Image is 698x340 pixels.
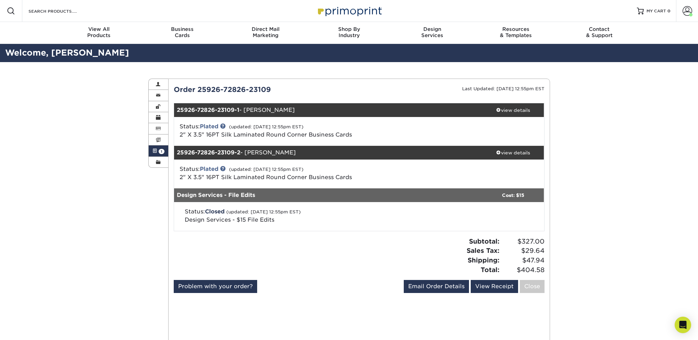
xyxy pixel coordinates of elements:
a: View Receipt [471,280,518,293]
a: 2" X 3.5" 16PT Silk Laminated Round Corner Business Cards [180,174,352,180]
div: Products [57,26,141,38]
a: view details [482,146,544,160]
span: Design Services - $15 File Edits [185,216,274,223]
span: Design [391,26,474,32]
div: view details [482,107,544,114]
a: BusinessCards [140,22,224,44]
a: View AllProducts [57,22,141,44]
a: DesignServices [391,22,474,44]
span: Resources [474,26,558,32]
a: Shop ByIndustry [307,22,391,44]
div: Status: [180,208,419,224]
strong: Sales Tax: [467,247,500,254]
a: 2" X 3.5" 16PT Silk Laminated Round Corner Business Cards [180,131,352,138]
span: Closed [205,208,225,215]
div: Services [391,26,474,38]
span: 1 [159,149,164,154]
strong: 25926-72826-23109-2 [177,149,240,156]
a: Plated [200,123,218,130]
input: SEARCH PRODUCTS..... [28,7,95,15]
a: Email Order Details [404,280,469,293]
div: Order 25926-72826-23109 [169,84,359,95]
strong: Design Services - File Edits [177,192,255,198]
a: Plated [200,166,218,172]
div: & Templates [474,26,558,38]
small: (updated: [DATE] 12:55pm EST) [226,209,301,214]
div: Cards [140,26,224,38]
strong: Cost: $15 [502,192,524,198]
a: Contact& Support [558,22,641,44]
img: Primoprint [315,3,384,18]
span: $327.00 [502,237,545,246]
span: Direct Mail [224,26,307,32]
a: Close [520,280,545,293]
a: Direct MailMarketing [224,22,307,44]
a: 1 [149,145,169,156]
span: Shop By [307,26,391,32]
span: Contact [558,26,641,32]
strong: Shipping: [468,256,500,264]
div: Marketing [224,26,307,38]
span: View All [57,26,141,32]
a: view details [482,103,544,117]
span: Business [140,26,224,32]
strong: Total: [481,266,500,273]
div: view details [482,149,544,156]
div: Status: [174,122,421,139]
div: & Support [558,26,641,38]
div: Status: [174,165,421,181]
span: MY CART [646,8,666,14]
div: Industry [307,26,391,38]
a: Resources& Templates [474,22,558,44]
strong: Subtotal: [469,237,500,245]
div: - [PERSON_NAME] [174,103,482,117]
div: - [PERSON_NAME] [174,146,482,160]
a: Problem with your order? [174,280,257,293]
small: Last Updated: [DATE] 12:55pm EST [462,86,545,91]
small: (updated: [DATE] 12:55pm EST) [229,124,304,129]
strong: 25926-72826-23109-1 [177,107,239,113]
small: (updated: [DATE] 12:55pm EST) [229,167,304,172]
span: $47.94 [502,256,545,265]
div: Open Intercom Messenger [675,317,691,333]
span: $29.64 [502,246,545,256]
span: 0 [667,9,671,13]
span: $404.58 [502,265,545,275]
